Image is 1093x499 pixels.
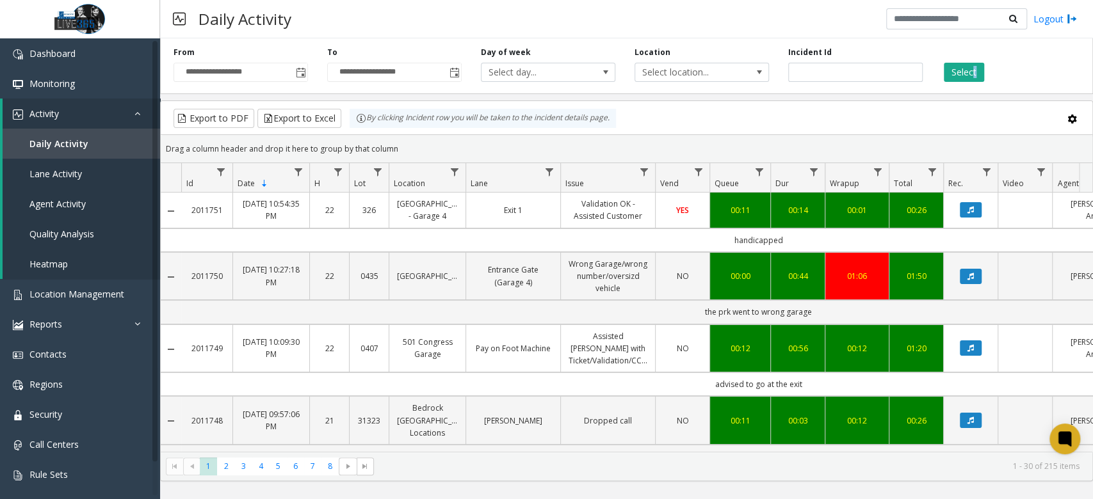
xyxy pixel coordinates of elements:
a: 501 Congress Garage [397,336,458,360]
a: 326 [357,204,381,216]
a: [GEOGRAPHIC_DATA] [397,270,458,282]
a: 2011751 [189,204,225,216]
a: 2011748 [189,415,225,427]
a: 00:00 [718,270,763,282]
img: infoIcon.svg [356,113,366,123]
a: 00:12 [718,342,763,354]
img: 'icon' [13,440,23,450]
a: 2011749 [189,342,225,354]
span: Wrapup [830,178,859,189]
a: Date Filter Menu [289,163,307,180]
a: Assisted [PERSON_NAME] with Ticket/Validation/CC/monthly [569,330,647,367]
a: Validation OK - Assisted Customer [569,198,647,222]
img: 'icon' [13,470,23,480]
a: Entrance Gate (Garage 4) [474,264,553,288]
span: Regions [29,378,63,390]
span: Go to the next page [339,457,356,475]
span: Toggle popup [293,63,307,81]
a: Agent Activity [3,189,160,219]
span: Page 7 [304,457,321,475]
a: [DATE] 10:09:30 PM [241,336,302,360]
a: Collapse Details [161,416,181,426]
span: Reports [29,318,62,330]
span: Agent [1057,178,1078,189]
span: YES [676,205,689,216]
a: Collapse Details [161,206,181,216]
span: NO [677,271,689,281]
span: Date [238,178,255,189]
span: Location Management [29,288,124,300]
a: Total Filter Menu [923,163,941,180]
a: 00:03 [779,415,817,427]
a: [DATE] 10:27:18 PM [241,264,302,288]
a: Daily Activity [3,129,160,159]
a: [PERSON_NAME] [474,415,553,427]
img: logout [1067,12,1077,26]
a: Issue Filter Menu [635,163,652,180]
a: Vend Filter Menu [690,163,707,180]
a: [DATE] 10:54:35 PM [241,198,302,222]
span: Select day... [482,63,588,81]
a: Queue Filter Menu [750,163,768,180]
span: Quality Analysis [29,228,94,240]
a: NO [663,270,702,282]
a: 00:44 [779,270,817,282]
a: Bedrock [GEOGRAPHIC_DATA] Locations [397,402,458,439]
a: Location Filter Menu [446,163,463,180]
div: By clicking Incident row you will be taken to the incident details page. [350,109,616,128]
a: YES [663,204,702,216]
a: 01:06 [833,270,881,282]
a: Heatmap [3,249,160,279]
label: Day of week [481,47,531,58]
a: 00:11 [718,204,763,216]
span: H [314,178,320,189]
a: 21 [318,415,341,427]
label: Location [635,47,670,58]
span: Queue [715,178,739,189]
button: Export to PDF [174,109,254,128]
button: Select [944,63,984,82]
span: Id [186,178,193,189]
span: Lane Activity [29,168,82,180]
a: 0435 [357,270,381,282]
span: Daily Activity [29,138,88,150]
div: 00:26 [897,204,935,216]
span: Video [1003,178,1024,189]
a: [GEOGRAPHIC_DATA] - Garage 4 [397,198,458,222]
a: H Filter Menu [329,163,346,180]
a: Exit 1 [474,204,553,216]
a: Lot Filter Menu [369,163,386,180]
a: 00:12 [833,342,881,354]
a: 22 [318,270,341,282]
span: Go to the next page [343,461,353,471]
a: 00:12 [833,415,881,427]
a: NO [663,342,702,354]
label: From [174,47,195,58]
a: Wrong Garage/wrong number/oversizd vehicle [569,258,647,295]
a: Collapse Details [161,344,181,354]
a: Lane Filter Menu [540,163,558,180]
span: Activity [29,107,59,120]
h3: Daily Activity [192,3,298,35]
img: 'icon' [13,290,23,300]
a: Lane Activity [3,159,160,189]
span: Vend [660,178,679,189]
span: Page 5 [270,457,287,475]
span: Page 6 [287,457,304,475]
div: 00:11 [718,415,763,427]
span: Page 4 [252,457,270,475]
span: NO [677,343,689,354]
a: 2011750 [189,270,225,282]
a: 31323 [357,415,381,427]
span: Page 1 [200,457,217,475]
span: Page 3 [235,457,252,475]
a: Dur Filter Menu [805,163,822,180]
a: Rec. Filter Menu [978,163,995,180]
a: 22 [318,204,341,216]
a: 22 [318,342,341,354]
a: Video Filter Menu [1032,163,1049,180]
